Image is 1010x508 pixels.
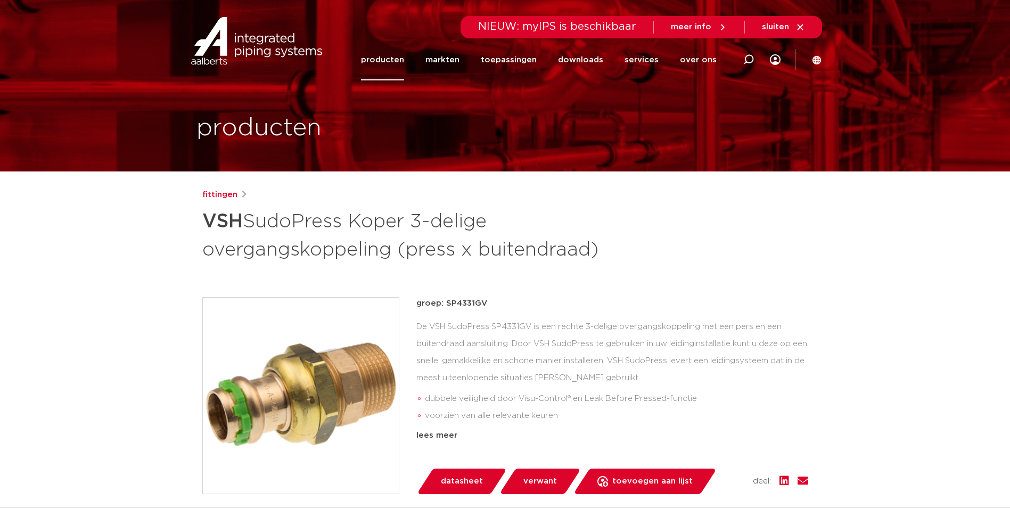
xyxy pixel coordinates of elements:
[425,390,808,407] li: dubbele veiligheid door Visu-Control® en Leak Before Pressed-functie
[425,424,808,441] li: duidelijke herkenning van materiaal en afmeting
[612,473,693,490] span: toevoegen aan lijst
[671,23,711,31] span: meer info
[202,206,602,263] h1: SudoPress Koper 3-delige overgangskoppeling (press x buitendraad)
[762,23,789,31] span: sluiten
[523,473,557,490] span: verwant
[425,407,808,424] li: voorzien van alle relevante keuren
[762,22,805,32] a: sluiten
[361,39,404,80] a: producten
[680,39,717,80] a: over ons
[753,475,771,488] span: deel:
[203,298,399,494] img: Product Image for VSH SudoPress Koper 3-delige overgangskoppeling (press x buitendraad)
[478,21,636,32] span: NIEUW: myIPS is beschikbaar
[416,318,808,425] div: De VSH SudoPress SP4331GV is een rechte 3-delige overgangskoppeling met een pers en een buitendra...
[416,297,808,310] p: groep: SP4331GV
[202,189,237,201] a: fittingen
[499,469,581,494] a: verwant
[481,39,537,80] a: toepassingen
[441,473,483,490] span: datasheet
[558,39,603,80] a: downloads
[671,22,727,32] a: meer info
[625,39,659,80] a: services
[361,39,717,80] nav: Menu
[416,469,507,494] a: datasheet
[416,429,808,442] div: lees meer
[196,111,322,145] h1: producten
[202,212,243,231] strong: VSH
[425,39,459,80] a: markten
